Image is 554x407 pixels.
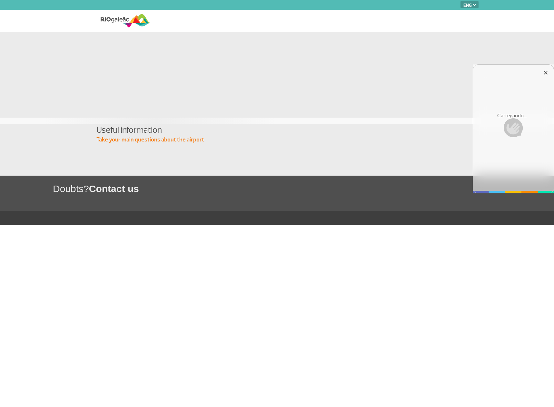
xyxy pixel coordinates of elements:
[497,113,529,118] p: Carregando...
[53,182,554,195] h1: Doubts?
[96,124,458,136] h4: Useful information
[96,136,458,144] p: Take your main questions about the airport
[89,183,139,194] span: Contact us
[504,105,523,137] div: Hand Talk Logo
[542,70,549,76] button: Fechar tradutor de lingua de sinais
[473,191,554,193] img: Barra dividida em segmentos coloridos na ordem, roxo, azul claro, amarelo, laranja e verde-água
[524,113,525,118] span: ...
